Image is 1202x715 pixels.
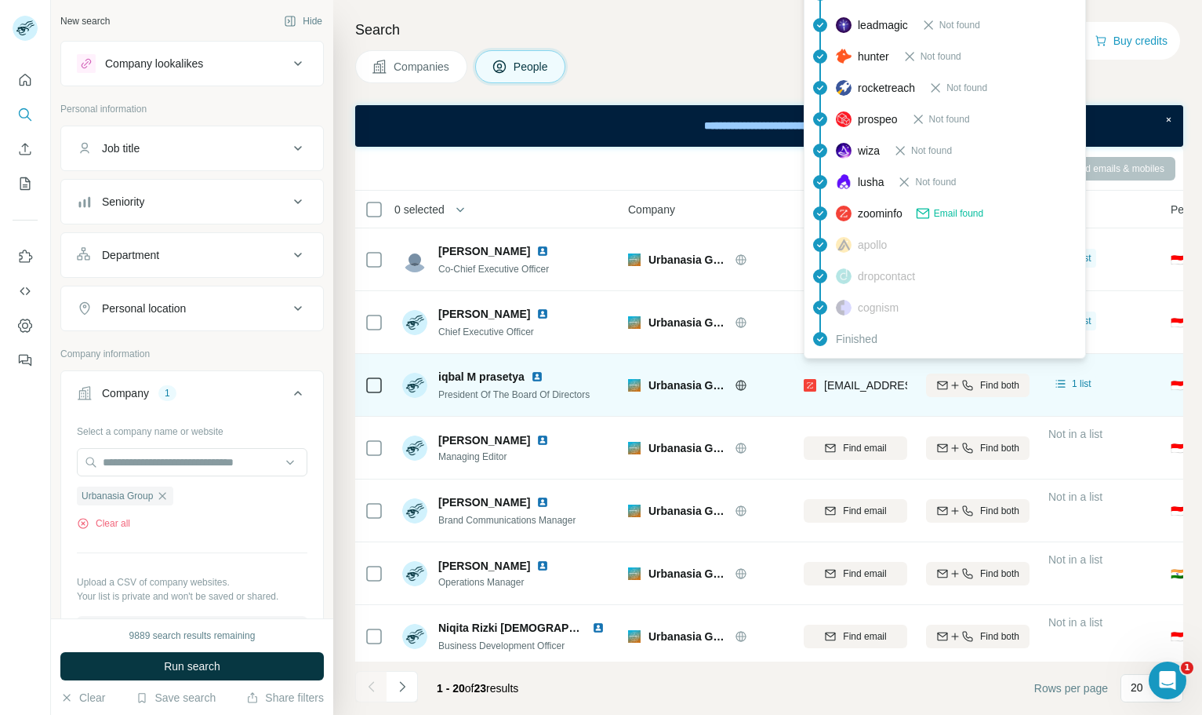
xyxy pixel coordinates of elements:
img: provider lusha logo [836,174,852,190]
button: Find email [804,562,907,585]
span: 0 selected [394,202,445,217]
img: Avatar [402,561,427,586]
div: 9889 search results remaining [129,629,256,643]
p: Personal information [60,102,324,116]
span: 🇮🇩 [1171,252,1184,268]
iframe: Intercom live chat [1149,662,1186,699]
img: LinkedIn logo [536,308,549,320]
span: [PERSON_NAME] [438,432,530,448]
span: wiza [858,143,880,159]
span: Find both [980,567,1019,581]
img: Logo of Urbanasia Group [628,254,641,266]
iframe: Banner [355,105,1183,147]
img: provider rocketreach logo [836,80,852,96]
span: [PERSON_NAME] [438,243,530,259]
span: leadmagic [858,17,908,33]
span: Companies [394,59,451,75]
span: Urbanasia Group [648,378,727,393]
span: Email found [934,206,983,221]
div: Seniority [102,194,144,210]
img: LinkedIn logo [536,434,549,447]
span: Not found [929,112,970,126]
span: Urbanasia Group [648,440,727,456]
span: Find email [843,629,886,644]
img: provider leadmagic logo [836,17,852,33]
span: 23 [474,682,487,695]
span: hunter [858,49,889,64]
span: prospeo [858,111,898,127]
span: President Of The Board Of Directors [438,389,590,400]
button: Quick start [13,66,38,94]
button: Find both [926,562,1030,585]
span: rocketreach [858,80,915,96]
img: Avatar [402,624,427,649]
button: Personal location [61,290,323,327]
img: Logo of Urbanasia Group [628,630,641,643]
div: Job title [102,140,140,156]
span: Operations Manager [438,575,555,589]
button: Buy credits [1095,30,1168,52]
span: Urbanasia Group [648,252,727,268]
span: Run search [164,658,220,674]
img: provider zoominfo logo [804,378,816,393]
span: Find both [980,504,1019,518]
span: Find both [980,378,1019,392]
span: Find email [843,504,886,518]
span: Company [628,202,675,217]
p: Upload a CSV of company websites. [77,575,307,589]
img: Avatar [402,310,427,335]
span: 🇮🇩 [1171,503,1184,519]
img: provider wiza logo [836,143,852,159]
button: Company1 [61,374,323,418]
span: People [514,59,550,75]
img: LinkedIn logo [536,560,549,572]
span: Not in a list [1048,616,1102,629]
button: Feedback [13,346,38,374]
div: Select a company name or website [77,418,307,439]
span: 1 list [1072,377,1091,391]
button: Clear [60,690,105,706]
button: Clear all [77,516,130,531]
div: New search [60,14,110,28]
span: 1 - 20 [437,682,465,695]
button: Run search [60,652,324,680]
img: provider cognism logo [836,300,852,316]
span: Urbanasia Group [82,489,153,503]
button: Find both [926,625,1030,648]
span: Not in a list [1048,428,1102,440]
button: Hide [273,9,333,33]
span: Not found [946,81,987,95]
p: 20 [1131,680,1143,695]
p: Your list is private and won't be saved or shared. [77,589,307,604]
span: Urbanasia Group [648,503,727,519]
span: of [465,682,474,695]
button: Save search [136,690,216,706]
span: Find both [980,629,1019,644]
span: 🇮🇩 [1171,440,1184,456]
div: Company [102,385,149,401]
button: Share filters [246,690,324,706]
span: 1 list [1072,314,1091,328]
button: Department [61,236,323,274]
img: Logo of Urbanasia Group [628,316,641,329]
span: [PERSON_NAME] [438,494,530,510]
button: My lists [13,170,38,198]
span: Brand Communications Manager [438,515,576,526]
img: provider hunter logo [836,49,852,63]
img: Logo of Urbanasia Group [628,379,641,392]
span: 🇮🇳 [1171,566,1184,582]
img: Logo of Urbanasia Group [628,567,641,580]
div: Company lookalikes [105,56,203,71]
img: provider apollo logo [836,237,852,253]
span: Rows per page [1034,680,1108,696]
span: Chief Executive Officer [438,326,534,337]
div: 1 [158,386,176,400]
img: Logo of Urbanasia Group [628,505,641,517]
span: Find both [980,441,1019,455]
span: Not found [921,49,961,64]
button: Find email [804,436,907,460]
img: Avatar [402,498,427,523]
img: LinkedIn logo [536,496,549,509]
span: Niqita Rizki [DEMOGRAPHIC_DATA] Nento [438,622,660,634]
